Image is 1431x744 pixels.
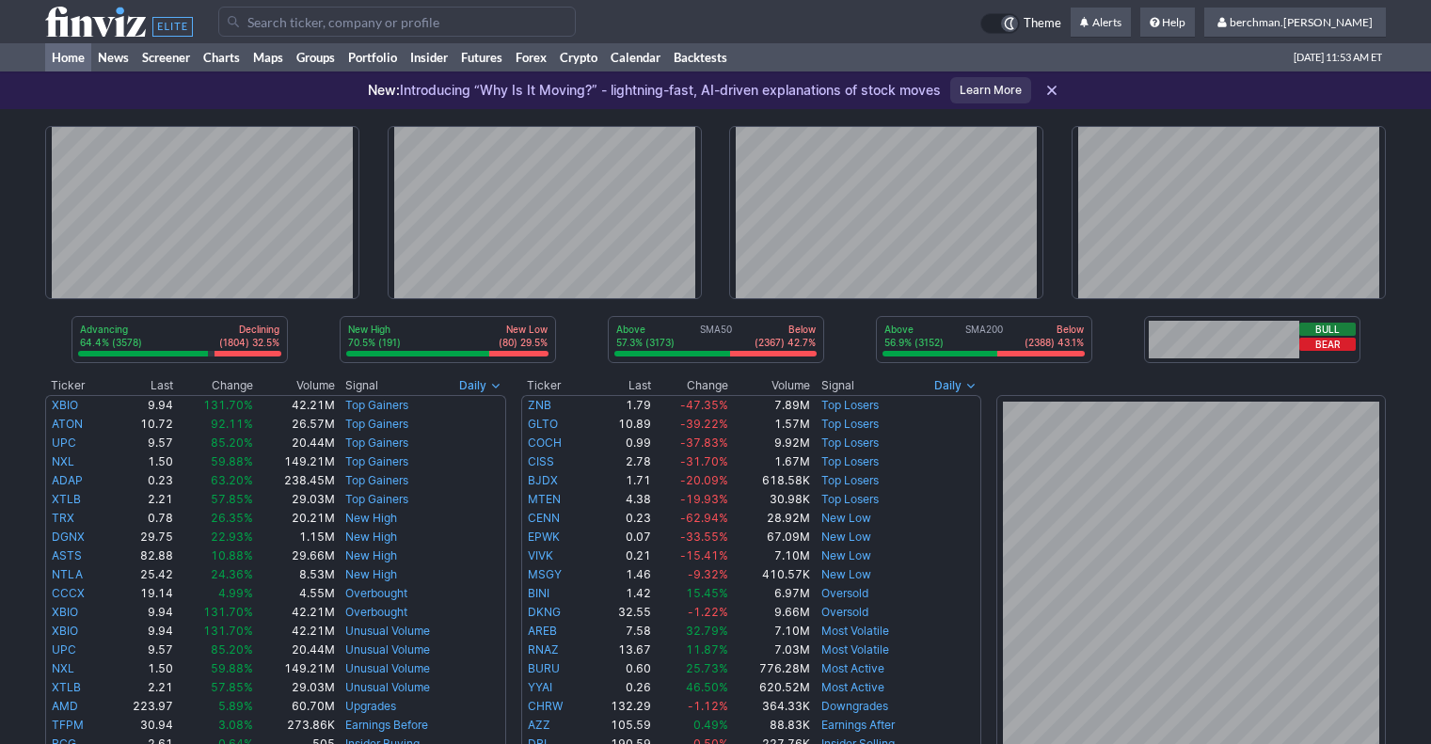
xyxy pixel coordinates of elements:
td: 8.53M [254,565,336,584]
a: New Low [821,530,871,544]
td: 9.94 [108,622,174,641]
span: 63.20% [211,473,253,487]
td: 364.33K [729,697,811,716]
p: Declining [219,323,279,336]
td: 1.46 [586,565,652,584]
span: 57.85% [211,492,253,506]
a: AMD [52,699,78,713]
td: 32.55 [586,603,652,622]
a: Top Losers [821,473,879,487]
a: Insider [404,43,454,71]
button: Signals interval [454,376,506,395]
a: ASTS [52,548,82,562]
a: CENN [528,511,560,525]
p: 56.9% (3152) [884,336,944,349]
td: 26.57M [254,415,336,434]
td: 29.75 [108,528,174,546]
p: Above [616,323,675,336]
span: 5.89% [218,699,253,713]
th: Ticker [45,376,108,395]
td: 29.03M [254,490,336,509]
td: 6.97M [729,584,811,603]
td: 60.70M [254,697,336,716]
td: 0.07 [586,528,652,546]
span: Daily [934,376,962,395]
a: Screener [135,43,197,71]
div: SMA200 [882,323,1086,351]
a: Oversold [821,605,868,619]
a: Oversold [821,586,868,600]
span: -39.22% [680,417,728,431]
span: 59.88% [211,661,253,675]
a: New High [345,530,397,544]
td: 0.23 [108,471,174,490]
a: MSGY [528,567,562,581]
td: 42.21M [254,603,336,622]
span: 11.87% [686,642,728,657]
span: Daily [459,376,486,395]
span: 85.20% [211,435,253,450]
a: Most Volatile [821,642,889,657]
a: New Low [821,548,871,562]
th: Volume [729,376,811,395]
button: Bear [1299,338,1356,351]
a: Backtests [667,43,734,71]
td: 42.21M [254,395,336,415]
a: DKNG [528,605,561,619]
span: [DATE] 11:53 AM ET [1294,43,1382,71]
p: 64.4% (3578) [80,336,142,349]
span: Signal [345,378,378,393]
a: Top Losers [821,492,879,506]
th: Volume [254,376,336,395]
span: 25.73% [686,661,728,675]
td: 273.86K [254,716,336,735]
a: Unusual Volume [345,642,430,657]
span: -19.93% [680,492,728,506]
span: -31.70% [680,454,728,468]
td: 0.78 [108,509,174,528]
th: Last [586,376,652,395]
span: 0.49% [693,718,728,732]
td: 9.94 [108,395,174,415]
td: 20.21M [254,509,336,528]
a: RNAZ [528,642,559,657]
a: XBIO [52,605,78,619]
p: (1804) 32.5% [219,336,279,349]
a: UPC [52,642,76,657]
td: 618.58K [729,471,811,490]
td: 7.58 [586,622,652,641]
a: Futures [454,43,509,71]
a: New Low [821,511,871,525]
td: 410.57K [729,565,811,584]
a: ATON [52,417,83,431]
td: 9.94 [108,603,174,622]
a: Maps [246,43,290,71]
a: Unusual Volume [345,680,430,694]
td: 105.59 [586,716,652,735]
span: 10.88% [211,548,253,562]
td: 2.21 [108,490,174,509]
td: 9.57 [108,641,174,659]
p: (2367) 42.7% [755,336,816,349]
span: New: [368,82,400,98]
a: Earnings After [821,718,895,732]
td: 149.21M [254,659,336,678]
a: Forex [509,43,553,71]
a: CHRW [528,699,563,713]
span: -20.09% [680,473,728,487]
td: 149.21M [254,452,336,471]
td: 0.99 [586,434,652,452]
span: berchman.[PERSON_NAME] [1230,15,1373,29]
a: COCH [528,435,562,450]
td: 7.03M [729,641,811,659]
td: 88.83K [729,716,811,735]
span: -37.83% [680,435,728,450]
span: Signal [821,378,854,393]
a: XTLB [52,492,81,506]
p: New Low [499,323,548,336]
a: Top Losers [821,417,879,431]
div: SMA50 [614,323,818,351]
span: -1.22% [688,605,728,619]
td: 9.57 [108,434,174,452]
a: Top Losers [821,398,879,412]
